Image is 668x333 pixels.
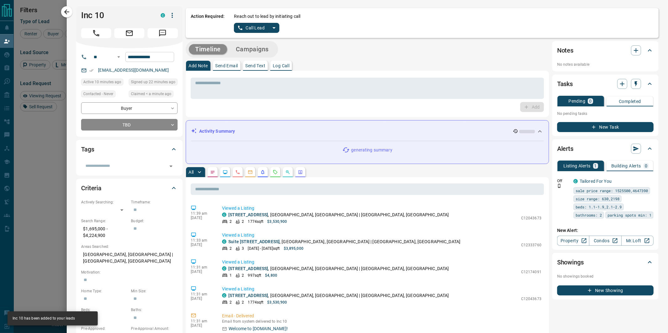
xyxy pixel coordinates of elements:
p: C12333760 [521,242,541,248]
p: 2 [230,300,232,305]
div: Alerts [557,141,654,156]
p: Timeframe: [131,199,178,205]
p: Off [557,178,570,184]
a: Tailored For You [580,179,612,184]
div: Wed Oct 15 2025 [129,79,178,87]
p: 2 [242,219,244,224]
div: Tags [81,142,178,157]
span: Call [81,28,111,38]
span: size range: 630,2198 [576,196,619,202]
p: Viewed a Listing [222,232,541,238]
div: condos.ca [222,266,226,271]
h1: Inc 10 [81,10,151,20]
p: 1 [230,273,232,278]
p: Budget: [131,218,178,224]
a: Mr.Loft [621,236,654,246]
p: 11:31 am [191,265,213,269]
h2: Alerts [557,144,573,154]
svg: Emails [248,170,253,175]
p: Email - Delivered [222,313,541,319]
span: Active 10 minutes ago [83,79,121,85]
p: No showings booked [557,274,654,279]
p: Beds: [81,307,128,313]
p: $3,895,000 [284,246,303,251]
span: bathrooms: 2 [576,212,602,218]
p: generating summary [351,147,392,153]
p: , [GEOGRAPHIC_DATA], [GEOGRAPHIC_DATA] | [GEOGRAPHIC_DATA], [GEOGRAPHIC_DATA] [228,292,449,299]
p: 0 [645,164,647,168]
div: condos.ca [573,179,578,183]
p: Email from system delivered to Inc 10 [222,319,541,324]
p: Motivation: [81,269,178,275]
p: 1 [594,164,597,168]
p: Add Note [189,64,208,68]
svg: Requests [273,170,278,175]
svg: Push Notification Only [557,184,562,188]
p: 2 [230,219,232,224]
p: 2 [242,273,244,278]
p: [DATE] - [DATE] sqft [248,246,280,251]
div: condos.ca [222,213,226,217]
p: 2 [242,300,244,305]
p: Min Size: [131,288,178,294]
p: Areas Searched: [81,244,178,249]
span: Claimed < a minute ago [131,91,171,97]
span: Message [148,28,178,38]
p: , [GEOGRAPHIC_DATA], [GEOGRAPHIC_DATA] | [GEOGRAPHIC_DATA], [GEOGRAPHIC_DATA] [228,265,449,272]
p: Viewed a Listing [222,286,541,292]
svg: Opportunities [285,170,290,175]
p: [DATE] [191,296,213,301]
p: [GEOGRAPHIC_DATA], [GEOGRAPHIC_DATA] | [GEOGRAPHIC_DATA], [GEOGRAPHIC_DATA] [81,249,178,266]
div: condos.ca [161,13,165,18]
p: All [189,170,194,174]
div: TBD [81,119,178,131]
h2: Tasks [557,79,573,89]
p: New Alert: [557,227,654,234]
button: Campaigns [230,44,275,54]
div: condos.ca [222,293,226,298]
span: Signed up 22 minutes ago [131,79,175,85]
div: Inc 10 has been added to your leads [13,313,75,324]
span: Contacted - Never [83,91,113,97]
p: C12043673 [521,296,541,302]
a: [EMAIL_ADDRESS][DOMAIN_NAME] [98,68,169,73]
div: Wed Oct 15 2025 [129,90,178,99]
p: Pre-Approved: [81,326,128,331]
p: Listing Alerts [563,164,591,168]
p: [DATE] [191,323,213,328]
span: sale price range: 1525500,4647390 [576,187,648,194]
p: $3,530,900 [267,300,287,305]
button: New Showing [557,285,654,295]
h2: Criteria [81,183,101,193]
p: 997 sqft [248,273,262,278]
div: Showings [557,255,654,270]
a: [STREET_ADDRESS] [228,293,268,298]
button: Timeline [189,44,227,54]
svg: Email Verified [89,68,94,73]
p: 1774 sqft [248,300,264,305]
div: Buyer [81,102,178,114]
button: Call Lead [234,23,269,33]
p: Send Email [215,64,238,68]
p: 11:31 am [191,319,213,323]
span: Email [114,28,144,38]
p: 11:31 am [191,292,213,296]
p: No notes available [557,62,654,67]
p: $4,800 [265,273,277,278]
p: 0 [589,99,592,103]
p: [DATE] [191,243,213,247]
svg: Notes [210,170,215,175]
a: [STREET_ADDRESS] [228,212,268,217]
div: Activity Summary [191,126,544,137]
p: Viewed a Listing [222,259,541,265]
p: [DATE] [191,216,213,220]
p: Send Text [246,64,266,68]
p: C12043673 [521,215,541,221]
p: 11:33 am [191,238,213,243]
p: C12174091 [521,269,541,275]
p: Log Call [273,64,289,68]
svg: Listing Alerts [260,170,265,175]
p: Activity Summary [199,128,235,135]
button: Open [115,53,122,61]
p: Completed [619,99,641,104]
